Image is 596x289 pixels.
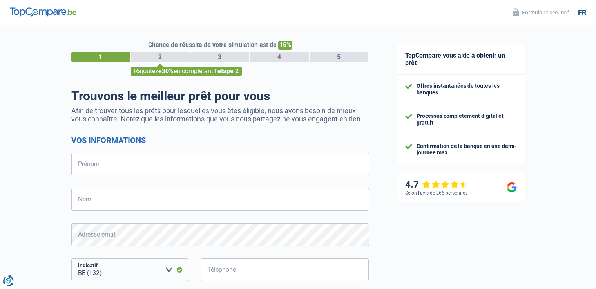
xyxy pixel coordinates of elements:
div: 1 [71,52,130,62]
div: Rajoutez en complétant l' [131,67,242,76]
div: 4.7 [405,179,468,190]
span: 15% [278,41,292,50]
div: 2 [131,52,190,62]
div: 3 [190,52,249,62]
span: étape 2 [217,67,239,75]
input: 401020304 [201,258,369,281]
button: Formulaire sécurisé [508,6,574,19]
div: TopCompare vous aide à obtenir un prêt [397,44,525,75]
img: TopCompare Logo [10,7,76,17]
span: Chance de réussite de votre simulation est de [148,41,277,49]
div: Selon l’avis de 266 personnes [405,190,467,196]
div: 5 [310,52,368,62]
h2: Vos informations [71,135,369,145]
div: Confirmation de la banque en une demi-journée max [417,143,517,156]
h1: Trouvons le meilleur prêt pour vous [71,89,369,103]
p: Afin de trouver tous les prêts pour lesquelles vous êtes éligible, nous avons besoin de mieux vou... [71,107,369,123]
div: Processus complètement digital et gratuit [417,113,517,126]
div: fr [578,8,586,17]
div: Offres instantanées de toutes les banques [417,83,517,96]
div: 4 [250,52,309,62]
span: +30% [158,67,174,75]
